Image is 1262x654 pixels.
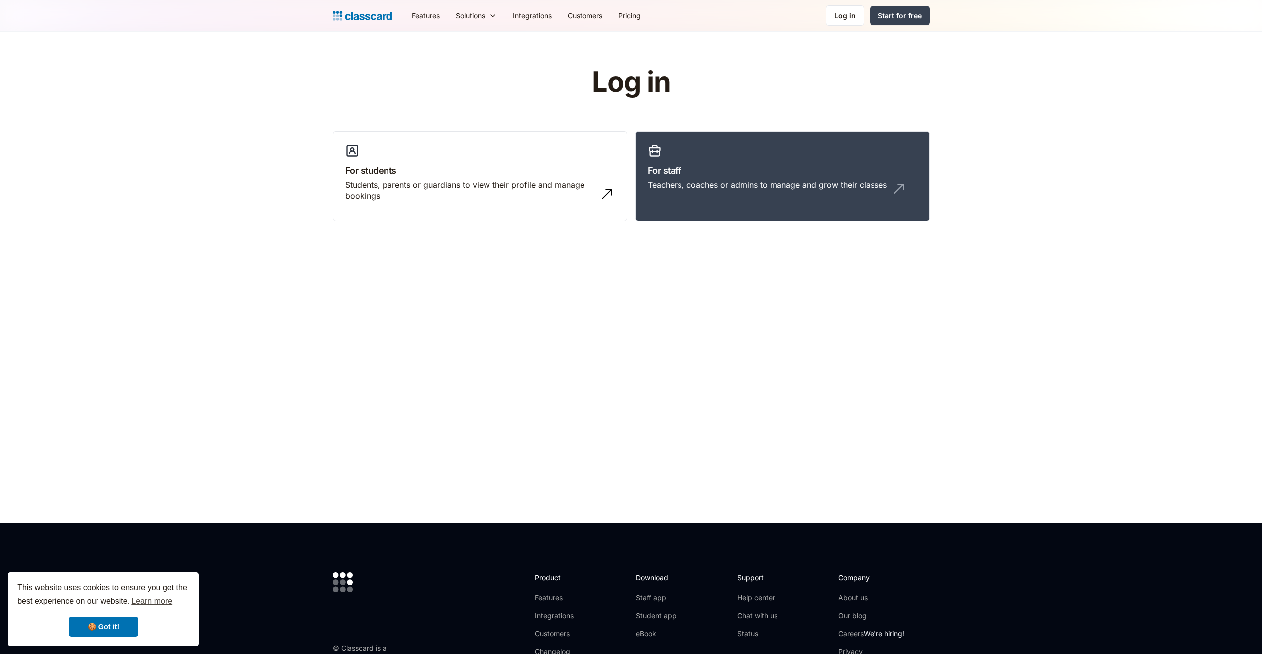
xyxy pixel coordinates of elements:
[737,593,777,603] a: Help center
[448,4,505,27] div: Solutions
[535,572,588,583] h2: Product
[737,611,777,621] a: Chat with us
[737,572,777,583] h2: Support
[636,611,677,621] a: Student app
[560,4,610,27] a: Customers
[838,611,904,621] a: Our blog
[333,9,392,23] a: home
[826,5,864,26] a: Log in
[636,593,677,603] a: Staff app
[333,131,627,222] a: For studentsStudents, parents or guardians to view their profile and manage bookings
[345,179,595,202] div: Students, parents or guardians to view their profile and manage bookings
[505,4,560,27] a: Integrations
[610,4,649,27] a: Pricing
[535,593,588,603] a: Features
[473,67,789,98] h1: Log in
[456,10,485,21] div: Solutions
[345,164,615,177] h3: For students
[838,593,904,603] a: About us
[838,572,904,583] h2: Company
[648,164,917,177] h3: For staff
[648,179,887,190] div: Teachers, coaches or admins to manage and grow their classes
[535,629,588,639] a: Customers
[864,629,904,638] span: We're hiring!
[636,629,677,639] a: eBook
[870,6,930,25] a: Start for free
[404,4,448,27] a: Features
[535,611,588,621] a: Integrations
[737,629,777,639] a: Status
[838,629,904,639] a: CareersWe're hiring!
[636,572,677,583] h2: Download
[17,582,190,609] span: This website uses cookies to ensure you get the best experience on our website.
[8,572,199,646] div: cookieconsent
[834,10,856,21] div: Log in
[878,10,922,21] div: Start for free
[635,131,930,222] a: For staffTeachers, coaches or admins to manage and grow their classes
[69,617,138,637] a: dismiss cookie message
[130,594,174,609] a: learn more about cookies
